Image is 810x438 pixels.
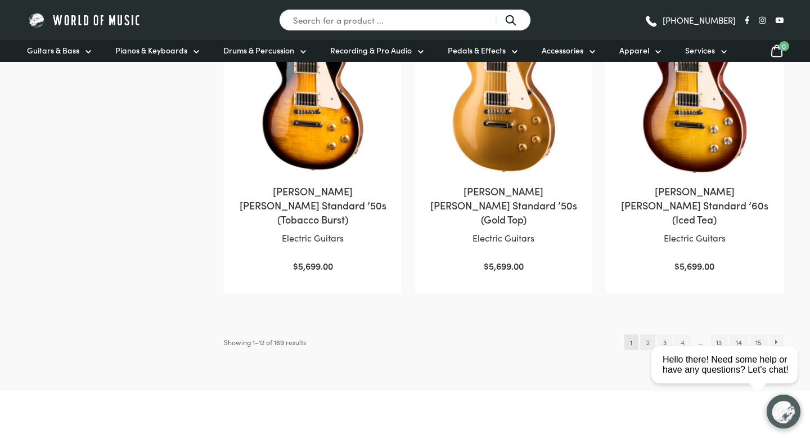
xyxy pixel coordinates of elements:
[27,11,142,29] img: World of Music
[674,260,679,272] span: $
[279,9,531,31] input: Search for a product ...
[235,231,390,245] p: Electric Guitars
[685,44,715,56] span: Services
[663,16,736,24] span: [PHONE_NUMBER]
[624,334,784,350] nav: Product Pagination
[224,334,306,350] p: Showing 1–12 of 169 results
[542,44,583,56] span: Accessories
[223,44,294,56] span: Drums & Percussion
[115,44,187,56] span: Pianos & Keyboards
[426,184,581,227] h2: [PERSON_NAME] [PERSON_NAME] Standard ’50s (Gold Top)
[617,17,772,172] img: Gibson Les Paul Standard 60s Iced Tea
[484,260,524,272] bdi: 5,699.00
[293,260,298,272] span: $
[426,231,581,245] p: Electric Guitars
[617,231,772,245] p: Electric Guitars
[426,17,581,172] img: Gibson Les Paul Standard 50s Goldtop
[448,44,506,56] span: Pedals & Effects
[640,334,655,350] a: Page 2
[674,260,714,272] bdi: 5,699.00
[330,44,412,56] span: Recording & Pro Audio
[617,184,772,227] h2: [PERSON_NAME] [PERSON_NAME] Standard ’60s (Iced Tea)
[779,41,789,51] span: 0
[647,314,810,438] iframe: Chat with our support team
[484,260,489,272] span: $
[235,17,390,172] img: Gibson Original Collection Les Paul Standard '50s Tobacco Burst Electric Guitar Front
[619,44,649,56] span: Apparel
[624,334,638,350] span: Page 1
[27,44,79,56] span: Guitars & Bass
[235,184,390,227] h2: [PERSON_NAME] [PERSON_NAME] Standard ’50s (Tobacco Burst)
[644,12,736,29] a: [PHONE_NUMBER]
[293,260,333,272] bdi: 5,699.00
